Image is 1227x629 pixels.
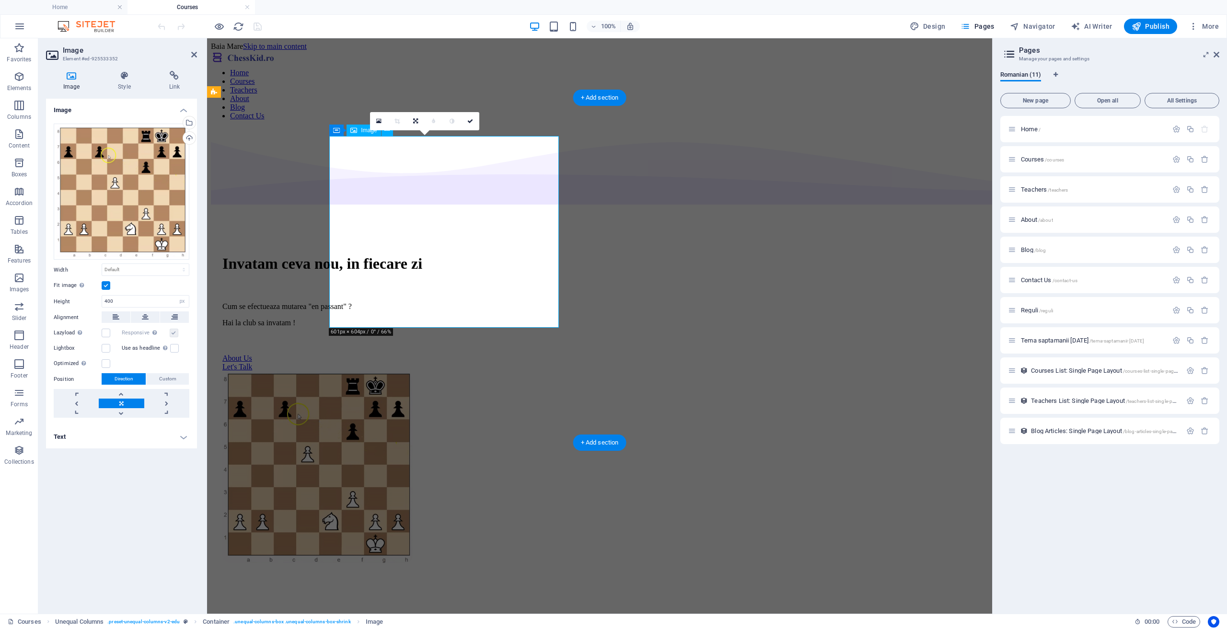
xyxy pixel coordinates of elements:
span: /about [1038,217,1053,223]
nav: breadcrumb [55,616,383,628]
div: Duplicate [1186,155,1194,163]
div: Remove [1201,216,1209,224]
span: Click to open page [1021,126,1041,133]
div: Language Tabs [1000,71,1219,89]
label: Fit image [54,280,102,291]
a: Greyscale [443,112,461,130]
div: Settings [1172,246,1181,254]
button: Navigator [1006,19,1059,34]
span: Click to select. Double-click to edit [366,616,383,628]
span: All Settings [1149,98,1215,103]
label: Width [54,267,102,273]
span: New page [1005,98,1066,103]
span: . preset-unequal-columns-v2-edu [107,616,180,628]
span: Direction [115,373,133,385]
div: Settings [1186,397,1194,405]
span: /courses-list-single-page-layout [1123,368,1191,374]
div: Duplicate [1186,246,1194,254]
button: 100% [587,21,621,32]
a: Change orientation [406,112,425,130]
span: Image [361,127,377,133]
a: Blur [425,112,443,130]
span: /blog-articles-single-page-layout [1123,429,1193,434]
a: Crop mode [388,112,406,130]
span: Blog [1021,246,1046,253]
div: Remove [1201,185,1209,194]
button: Design [906,19,949,34]
a: Select files from the file manager, stock photos, or upload file(s) [370,112,388,130]
div: Settings [1186,366,1194,375]
a: Skip to main content [36,4,100,12]
div: Tema saptamanii [DATE]/tema-saptamanii-[DATE] [1018,337,1168,343]
label: Lightbox [54,343,102,354]
div: Settings [1172,155,1181,163]
div: Settings [1172,185,1181,194]
div: Duplicate [1186,276,1194,284]
span: /reguli [1039,308,1053,313]
div: This layout is used as a template for all items (e.g. a blog post) of this collection. The conten... [1020,366,1028,375]
span: Courses [1021,156,1064,163]
div: Remove [1201,306,1209,314]
p: Slider [12,314,27,322]
span: Code [1172,616,1196,628]
div: About/about [1018,217,1168,223]
div: Remove [1201,336,1209,344]
div: Duplicate [1186,125,1194,133]
div: Blog Articles: Single Page Layout/blog-articles-single-page-layout [1028,428,1181,434]
p: Tables [11,228,28,236]
label: Position [54,374,102,385]
span: Publish [1132,22,1169,31]
div: Settings [1172,276,1181,284]
span: AI Writer [1071,22,1112,31]
h3: Manage your pages and settings [1019,55,1200,63]
p: Content [9,142,30,149]
div: Contact Us/contact-us [1018,277,1168,283]
p: Favorites [7,56,31,63]
span: . unequal-columns-box .unequal-columns-box-shrink [233,616,350,628]
h3: Element #ed-925533352 [63,55,178,63]
button: Publish [1124,19,1177,34]
span: /blog [1034,248,1046,253]
p: Accordion [6,199,33,207]
div: Teachers/teachers [1018,186,1168,193]
p: Features [8,257,31,264]
span: About [1021,216,1053,223]
div: Design (Ctrl+Alt+Y) [906,19,949,34]
span: Click to open page [1031,427,1192,435]
div: The startpage cannot be deleted [1201,125,1209,133]
span: / [1039,127,1041,132]
label: Responsive [122,327,170,339]
i: This element is a customizable preset [184,619,188,624]
span: Romanian (11) [1000,69,1041,82]
h2: Image [63,46,197,55]
span: Open all [1079,98,1136,103]
div: Blog/blog [1018,247,1168,253]
div: Remove [1201,427,1209,435]
div: Duplicate [1186,216,1194,224]
span: Click to open page [1021,337,1144,344]
p: Footer [11,372,28,379]
button: New page [1000,93,1071,108]
span: Pages [961,22,994,31]
div: Duplicate [1186,185,1194,194]
span: Teachers [1021,186,1068,193]
span: /tema-saptamanii-[DATE] [1089,338,1144,343]
a: Confirm ( Ctrl ⏎ ) [461,112,479,130]
div: Remove [1201,246,1209,254]
span: Click to open page [1031,397,1195,404]
p: Elements [7,84,32,92]
div: Settings [1172,306,1181,314]
div: Remove [1201,276,1209,284]
p: Images [10,286,29,293]
button: Usercentrics [1208,616,1219,628]
span: 00 00 [1145,616,1159,628]
h6: Session time [1134,616,1160,628]
span: Click to select. Double-click to edit [55,616,104,628]
div: Settings [1172,336,1181,344]
div: Courses List: Single Page Layout/courses-list-single-page-layout [1028,367,1181,374]
p: Columns [7,113,31,121]
div: This layout is used as a template for all items (e.g. a blog post) of this collection. The conten... [1020,397,1028,405]
div: Courses/courses [1018,156,1168,162]
button: Click here to leave preview mode and continue editing [213,21,225,32]
span: /teachers-list-single-page-layout [1126,399,1195,404]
